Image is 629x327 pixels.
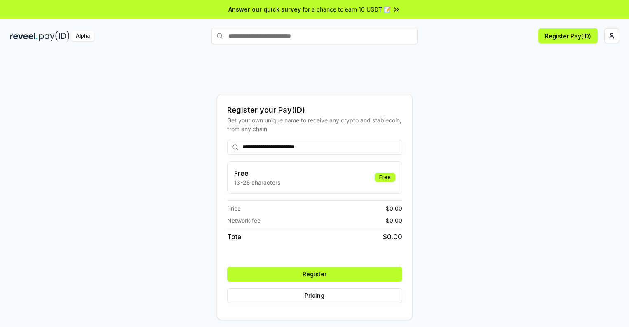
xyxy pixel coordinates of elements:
[386,216,402,225] span: $ 0.00
[228,5,301,14] span: Answer our quick survey
[234,178,280,187] p: 13-25 characters
[227,216,261,225] span: Network fee
[383,232,402,242] span: $ 0.00
[227,267,402,282] button: Register
[227,104,402,116] div: Register your Pay(ID)
[538,28,598,43] button: Register Pay(ID)
[71,31,94,41] div: Alpha
[227,232,243,242] span: Total
[227,116,402,133] div: Get your own unique name to receive any crypto and stablecoin, from any chain
[303,5,391,14] span: for a chance to earn 10 USDT 📝
[234,168,280,178] h3: Free
[10,31,38,41] img: reveel_dark
[227,288,402,303] button: Pricing
[227,204,241,213] span: Price
[375,173,395,182] div: Free
[386,204,402,213] span: $ 0.00
[39,31,70,41] img: pay_id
